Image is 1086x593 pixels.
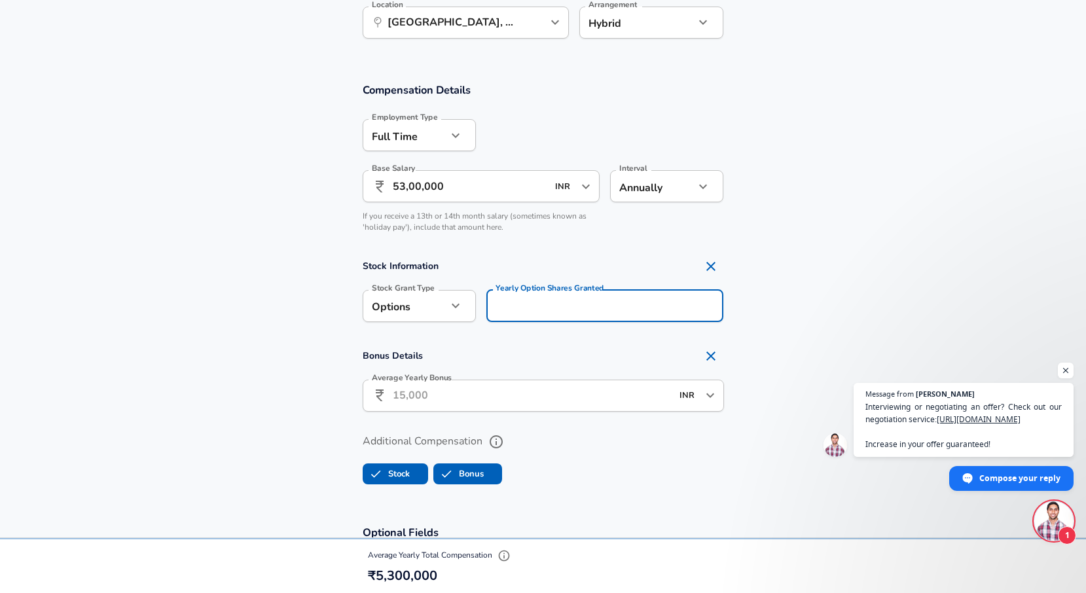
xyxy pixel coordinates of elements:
[494,546,514,566] button: Explain Total Compensation
[1058,526,1076,545] span: 1
[363,431,724,453] label: Additional Compensation
[698,253,724,279] button: Remove Section
[979,467,1060,490] span: Compose your reply
[363,119,447,151] div: Full Time
[916,390,975,397] span: [PERSON_NAME]
[865,390,914,397] span: Message from
[393,170,548,202] input: 100,000
[363,461,388,486] span: Stock
[701,386,719,404] button: Open
[619,164,647,172] label: Interval
[372,164,415,172] label: Base Salary
[676,386,702,406] input: USD
[496,284,604,292] label: Yearly Option Shares Granted
[434,461,459,486] span: Bonus
[393,380,672,412] input: 15,000
[434,461,484,486] label: Bonus
[865,401,1062,450] span: Interviewing or negotiating an offer? Check out our negotiation service: Increase in your offer g...
[368,550,514,560] span: Average Yearly Total Compensation
[577,177,595,196] button: Open
[363,461,410,486] label: Stock
[363,343,724,369] h4: Bonus Details
[363,463,428,484] button: StockStock
[372,113,438,121] label: Employment Type
[698,343,724,369] button: Remove Section
[363,211,600,233] p: If you receive a 13th or 14th month salary (sometimes known as 'holiday pay'), include that amoun...
[372,374,452,382] label: Average Yearly Bonus
[363,82,724,98] h3: Compensation Details
[551,176,577,196] input: USD
[363,253,724,279] h4: Stock Information
[579,7,676,39] div: Hybrid
[546,13,564,31] button: Open
[363,525,724,540] h3: Optional Fields
[433,463,502,484] button: BonusBonus
[610,170,695,202] div: Annually
[372,284,435,292] label: Stock Grant Type
[588,1,637,9] label: Arrangement
[363,290,447,322] div: Options
[372,1,403,9] label: Location
[485,431,507,453] button: help
[1034,501,1074,541] div: Open chat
